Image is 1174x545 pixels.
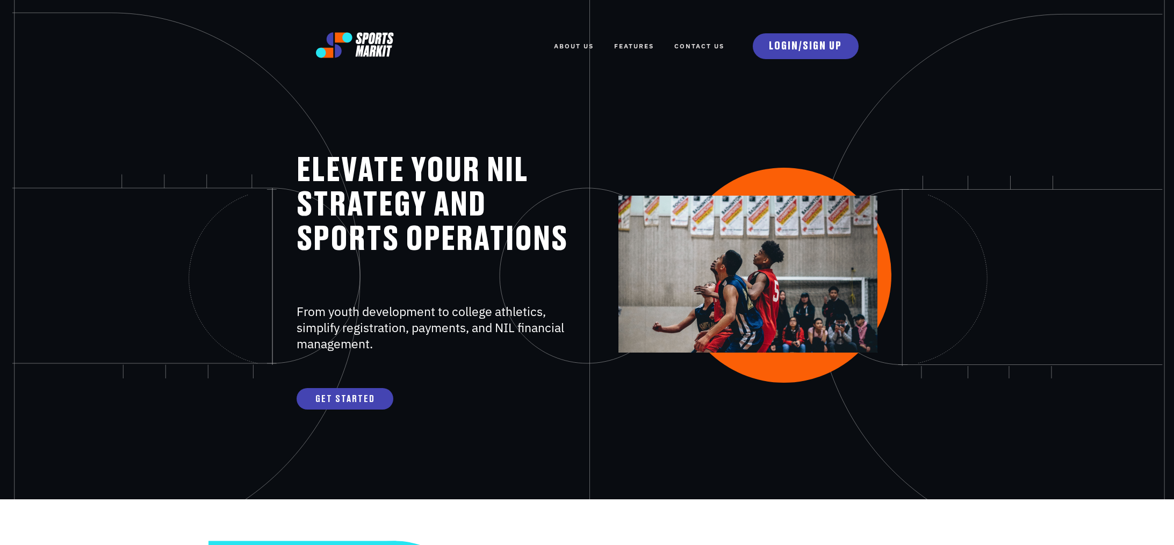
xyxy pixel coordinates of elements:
img: logo [316,32,394,58]
a: Contact Us [674,34,724,58]
span: From youth development to college athletics, simplify registration, payments, and NIL financial m... [297,303,564,352]
h1: ELEVATE YOUR NIL STRATEGY AND SPORTS OPERATIONS [297,154,575,257]
a: GET STARTED [297,388,393,410]
a: ABOUT US [554,34,594,58]
a: LOGIN/SIGN UP [753,33,859,59]
a: FEATURES [614,34,654,58]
